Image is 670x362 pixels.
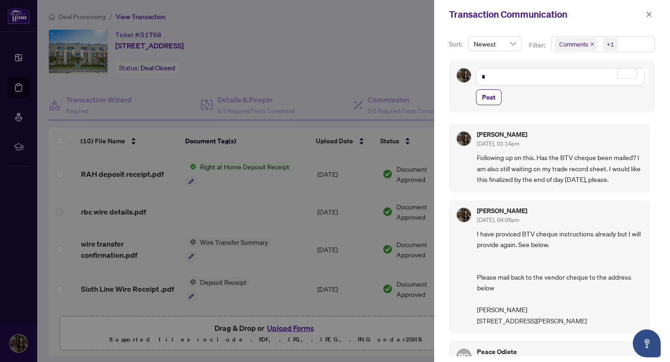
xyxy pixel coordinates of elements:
[457,68,471,82] img: Profile Icon
[482,90,496,105] span: Post
[458,349,469,362] span: PO
[633,329,661,357] button: Open asap
[590,42,595,47] span: close
[449,39,464,49] p: Sort:
[476,68,645,86] textarea: To enrich screen reader interactions, please activate Accessibility in Grammarly extension settings
[529,40,547,50] p: Filter:
[477,152,642,185] span: Following up on this. Has the BTV cheque been mailed? I am also still waiting on my trade record ...
[457,208,471,222] img: Profile Icon
[477,349,519,355] h5: Peace Odiete
[646,11,652,18] span: close
[477,228,642,326] span: I have proviced BTV cheque instructions already but I will provide again. See below. Please mail ...
[457,132,471,146] img: Profile Icon
[477,216,519,223] span: [DATE], 04:06pm
[477,208,527,214] h5: [PERSON_NAME]
[559,40,588,49] span: Comments
[476,89,502,105] button: Post
[474,37,516,51] span: Newest
[555,38,597,51] span: Comments
[477,131,527,138] h5: [PERSON_NAME]
[477,140,519,147] span: [DATE], 01:14pm
[607,40,614,49] div: +1
[449,7,643,21] div: Transaction Communication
